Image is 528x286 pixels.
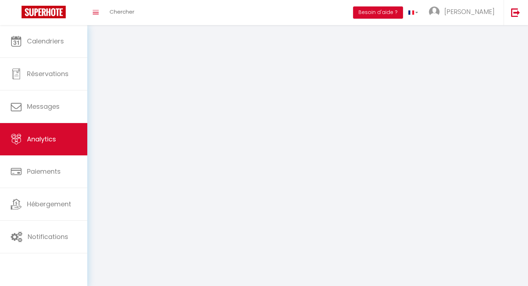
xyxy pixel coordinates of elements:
[27,37,64,46] span: Calendriers
[27,102,60,111] span: Messages
[110,8,134,15] span: Chercher
[28,232,68,241] span: Notifications
[444,7,495,16] span: [PERSON_NAME]
[27,69,69,78] span: Réservations
[27,200,71,208] span: Hébergement
[27,167,61,176] span: Paiements
[429,6,440,17] img: ...
[27,135,56,144] span: Analytics
[511,8,520,17] img: logout
[22,6,66,18] img: Super Booking
[353,6,403,19] button: Besoin d'aide ?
